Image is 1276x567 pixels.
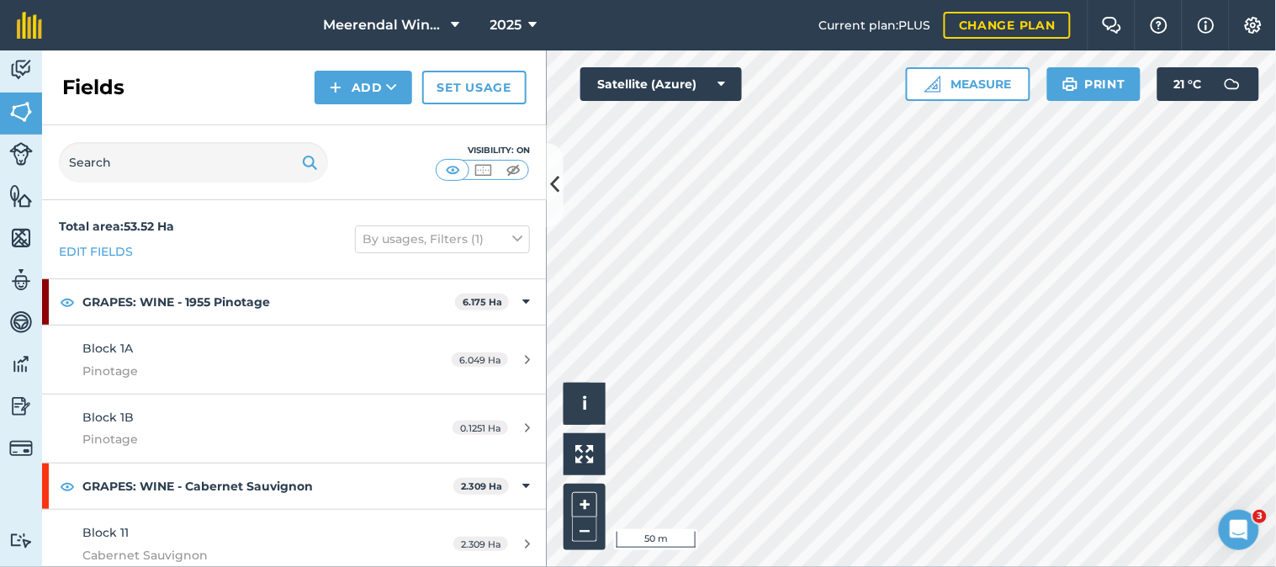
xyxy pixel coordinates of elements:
[315,71,412,104] button: Add
[42,279,547,325] div: GRAPES: WINE - 1955 Pinotage6.175 Ha
[1102,17,1122,34] img: Two speech bubbles overlapping with the left bubble in the forefront
[82,546,399,564] span: Cabernet Sauvignon
[62,74,124,101] h2: Fields
[9,437,33,460] img: svg+xml;base64,PD94bWwgdmVyc2lvbj0iMS4wIiBlbmNvZGluZz0idXRmLTgiPz4KPCEtLSBHZW5lcmF0b3I6IEFkb2JlIE...
[463,296,502,308] strong: 6.175 Ha
[580,67,742,101] button: Satellite (Azure)
[1243,17,1263,34] img: A cog icon
[572,492,597,517] button: +
[572,517,597,542] button: –
[9,268,33,293] img: svg+xml;base64,PD94bWwgdmVyc2lvbj0iMS4wIiBlbmNvZGluZz0idXRmLTgiPz4KPCEtLSBHZW5lcmF0b3I6IEFkb2JlIE...
[9,533,33,548] img: svg+xml;base64,PD94bWwgdmVyc2lvbj0iMS4wIiBlbmNvZGluZz0idXRmLTgiPz4KPCEtLSBHZW5lcmF0b3I6IEFkb2JlIE...
[1253,510,1267,523] span: 3
[9,57,33,82] img: svg+xml;base64,PD94bWwgdmVyc2lvbj0iMS4wIiBlbmNvZGluZz0idXRmLTgiPz4KPCEtLSBHZW5lcmF0b3I6IEFkb2JlIE...
[324,15,445,35] span: Meerendal Wine Estate
[59,219,174,234] strong: Total area : 53.52 Ha
[944,12,1071,39] a: Change plan
[42,326,547,394] a: Block 1APinotage6.049 Ha
[1062,74,1078,94] img: svg+xml;base64,PHN2ZyB4bWxucz0iaHR0cDovL3d3dy53My5vcmcvMjAwMC9zdmciIHdpZHRoPSIxOSIgaGVpZ2h0PSIyNC...
[575,445,594,464] img: Four arrows, one pointing top left, one top right, one bottom right and the last bottom left
[1047,67,1141,101] button: Print
[9,99,33,125] img: svg+xml;base64,PHN2ZyB4bWxucz0iaHR0cDovL3d3dy53My5vcmcvMjAwMC9zdmciIHdpZHRoPSI1NiIgaGVpZ2h0PSI2MC...
[582,393,587,414] span: i
[9,310,33,335] img: svg+xml;base64,PD94bWwgdmVyc2lvbj0iMS4wIiBlbmNvZGluZz0idXRmLTgiPz4KPCEtLSBHZW5lcmF0b3I6IEFkb2JlIE...
[906,67,1030,101] button: Measure
[453,537,508,551] span: 2.309 Ha
[490,15,522,35] span: 2025
[82,525,129,540] span: Block 11
[452,352,508,367] span: 6.049 Ha
[1215,67,1249,101] img: svg+xml;base64,PD94bWwgdmVyc2lvbj0iMS4wIiBlbmNvZGluZz0idXRmLTgiPz4KPCEtLSBHZW5lcmF0b3I6IEFkb2JlIE...
[9,352,33,377] img: svg+xml;base64,PD94bWwgdmVyc2lvbj0iMS4wIiBlbmNvZGluZz0idXRmLTgiPz4KPCEtLSBHZW5lcmF0b3I6IEFkb2JlIE...
[461,480,502,492] strong: 2.309 Ha
[82,410,134,425] span: Block 1B
[82,279,455,325] strong: GRAPES: WINE - 1955 Pinotage
[442,162,463,178] img: svg+xml;base64,PHN2ZyB4bWxucz0iaHR0cDovL3d3dy53My5vcmcvMjAwMC9zdmciIHdpZHRoPSI1MCIgaGVpZ2h0PSI0MC...
[503,162,524,178] img: svg+xml;base64,PHN2ZyB4bWxucz0iaHR0cDovL3d3dy53My5vcmcvMjAwMC9zdmciIHdpZHRoPSI1MCIgaGVpZ2h0PSI0MC...
[82,430,399,448] span: Pinotage
[60,292,75,312] img: svg+xml;base64,PHN2ZyB4bWxucz0iaHR0cDovL3d3dy53My5vcmcvMjAwMC9zdmciIHdpZHRoPSIxOCIgaGVpZ2h0PSIyNC...
[302,152,318,172] img: svg+xml;base64,PHN2ZyB4bWxucz0iaHR0cDovL3d3dy53My5vcmcvMjAwMC9zdmciIHdpZHRoPSIxOSIgaGVpZ2h0PSIyNC...
[924,76,941,93] img: Ruler icon
[1157,67,1259,101] button: 21 °C
[818,16,930,34] span: Current plan : PLUS
[59,242,133,261] a: Edit fields
[355,225,530,252] button: By usages, Filters (1)
[330,77,342,98] img: svg+xml;base64,PHN2ZyB4bWxucz0iaHR0cDovL3d3dy53My5vcmcvMjAwMC9zdmciIHdpZHRoPSIxNCIgaGVpZ2h0PSIyNC...
[82,464,453,509] strong: GRAPES: WINE - Cabernet Sauvignon
[17,12,42,39] img: fieldmargin Logo
[1198,15,1215,35] img: svg+xml;base64,PHN2ZyB4bWxucz0iaHR0cDovL3d3dy53My5vcmcvMjAwMC9zdmciIHdpZHRoPSIxNyIgaGVpZ2h0PSIxNy...
[564,383,606,425] button: i
[42,395,547,463] a: Block 1BPinotage0.1251 Ha
[422,71,527,104] a: Set usage
[82,362,399,380] span: Pinotage
[9,183,33,209] img: svg+xml;base64,PHN2ZyB4bWxucz0iaHR0cDovL3d3dy53My5vcmcvMjAwMC9zdmciIHdpZHRoPSI1NiIgaGVpZ2h0PSI2MC...
[1149,17,1169,34] img: A question mark icon
[436,144,530,157] div: Visibility: On
[9,394,33,419] img: svg+xml;base64,PD94bWwgdmVyc2lvbj0iMS4wIiBlbmNvZGluZz0idXRmLTgiPz4KPCEtLSBHZW5lcmF0b3I6IEFkb2JlIE...
[1219,510,1259,550] iframe: Intercom live chat
[9,225,33,251] img: svg+xml;base64,PHN2ZyB4bWxucz0iaHR0cDovL3d3dy53My5vcmcvMjAwMC9zdmciIHdpZHRoPSI1NiIgaGVpZ2h0PSI2MC...
[1174,67,1202,101] span: 21 ° C
[42,464,547,509] div: GRAPES: WINE - Cabernet Sauvignon2.309 Ha
[60,476,75,496] img: svg+xml;base64,PHN2ZyB4bWxucz0iaHR0cDovL3d3dy53My5vcmcvMjAwMC9zdmciIHdpZHRoPSIxOCIgaGVpZ2h0PSIyNC...
[82,341,133,356] span: Block 1A
[473,162,494,178] img: svg+xml;base64,PHN2ZyB4bWxucz0iaHR0cDovL3d3dy53My5vcmcvMjAwMC9zdmciIHdpZHRoPSI1MCIgaGVpZ2h0PSI0MC...
[9,142,33,166] img: svg+xml;base64,PD94bWwgdmVyc2lvbj0iMS4wIiBlbmNvZGluZz0idXRmLTgiPz4KPCEtLSBHZW5lcmF0b3I6IEFkb2JlIE...
[453,421,508,435] span: 0.1251 Ha
[59,142,328,183] input: Search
